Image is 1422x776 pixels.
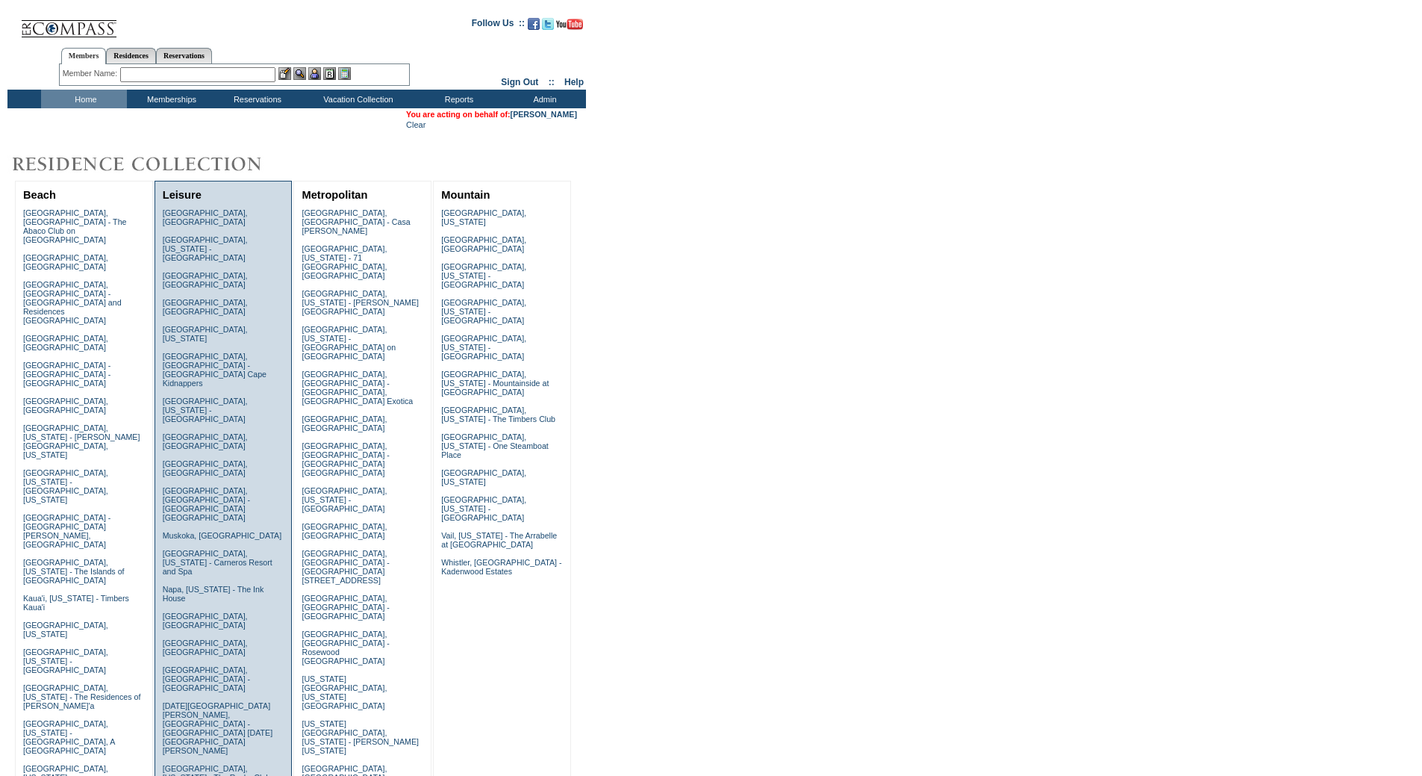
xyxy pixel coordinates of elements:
[163,189,202,201] a: Leisure
[302,370,413,406] a: [GEOGRAPHIC_DATA], [GEOGRAPHIC_DATA] - [GEOGRAPHIC_DATA], [GEOGRAPHIC_DATA] Exotica
[163,639,248,657] a: [GEOGRAPHIC_DATA], [GEOGRAPHIC_DATA]
[23,648,108,674] a: [GEOGRAPHIC_DATA], [US_STATE] - [GEOGRAPHIC_DATA]
[61,48,107,64] a: Members
[23,423,140,459] a: [GEOGRAPHIC_DATA], [US_STATE] - [PERSON_NAME][GEOGRAPHIC_DATA], [US_STATE]
[556,19,583,30] img: Subscribe to our YouTube Channel
[23,208,127,244] a: [GEOGRAPHIC_DATA], [GEOGRAPHIC_DATA] - The Abaco Club on [GEOGRAPHIC_DATA]
[302,630,389,665] a: [GEOGRAPHIC_DATA], [GEOGRAPHIC_DATA] - Rosewood [GEOGRAPHIC_DATA]
[163,549,272,576] a: [GEOGRAPHIC_DATA], [US_STATE] - Carneros Resort and Spa
[163,208,248,226] a: [GEOGRAPHIC_DATA], [GEOGRAPHIC_DATA]
[302,189,367,201] a: Metropolitan
[406,120,425,129] a: Clear
[441,432,549,459] a: [GEOGRAPHIC_DATA], [US_STATE] - One Steamboat Place
[441,235,526,253] a: [GEOGRAPHIC_DATA], [GEOGRAPHIC_DATA]
[7,149,299,179] img: Destinations by Exclusive Resorts
[500,90,586,108] td: Admin
[23,468,108,504] a: [GEOGRAPHIC_DATA], [US_STATE] - [GEOGRAPHIC_DATA], [US_STATE]
[293,67,306,80] img: View
[564,77,584,87] a: Help
[163,701,272,755] a: [DATE][GEOGRAPHIC_DATA][PERSON_NAME], [GEOGRAPHIC_DATA] - [GEOGRAPHIC_DATA] [DATE][GEOGRAPHIC_DAT...
[163,325,248,343] a: [GEOGRAPHIC_DATA], [US_STATE]
[23,558,125,585] a: [GEOGRAPHIC_DATA], [US_STATE] - The Islands of [GEOGRAPHIC_DATA]
[23,719,115,755] a: [GEOGRAPHIC_DATA], [US_STATE] - [GEOGRAPHIC_DATA], A [GEOGRAPHIC_DATA]
[20,7,117,38] img: Compass Home
[163,665,250,692] a: [GEOGRAPHIC_DATA], [GEOGRAPHIC_DATA] - [GEOGRAPHIC_DATA]
[163,298,248,316] a: [GEOGRAPHIC_DATA], [GEOGRAPHIC_DATA]
[156,48,212,63] a: Reservations
[441,208,526,226] a: [GEOGRAPHIC_DATA], [US_STATE]
[23,513,110,549] a: [GEOGRAPHIC_DATA] - [GEOGRAPHIC_DATA][PERSON_NAME], [GEOGRAPHIC_DATA]
[472,16,525,34] td: Follow Us ::
[441,298,526,325] a: [GEOGRAPHIC_DATA], [US_STATE] - [GEOGRAPHIC_DATA]
[302,674,387,710] a: [US_STATE][GEOGRAPHIC_DATA], [US_STATE][GEOGRAPHIC_DATA]
[441,406,555,423] a: [GEOGRAPHIC_DATA], [US_STATE] - The Timbers Club
[441,370,549,397] a: [GEOGRAPHIC_DATA], [US_STATE] - Mountainside at [GEOGRAPHIC_DATA]
[302,522,387,540] a: [GEOGRAPHIC_DATA], [GEOGRAPHIC_DATA]
[302,208,410,235] a: [GEOGRAPHIC_DATA], [GEOGRAPHIC_DATA] - Casa [PERSON_NAME]
[23,334,108,352] a: [GEOGRAPHIC_DATA], [GEOGRAPHIC_DATA]
[441,468,526,486] a: [GEOGRAPHIC_DATA], [US_STATE]
[23,189,56,201] a: Beach
[302,441,389,477] a: [GEOGRAPHIC_DATA], [GEOGRAPHIC_DATA] - [GEOGRAPHIC_DATA] [GEOGRAPHIC_DATA]
[213,90,299,108] td: Reservations
[299,90,414,108] td: Vacation Collection
[106,48,156,63] a: Residences
[23,280,122,325] a: [GEOGRAPHIC_DATA], [GEOGRAPHIC_DATA] - [GEOGRAPHIC_DATA] and Residences [GEOGRAPHIC_DATA]
[41,90,127,108] td: Home
[163,432,248,450] a: [GEOGRAPHIC_DATA], [GEOGRAPHIC_DATA]
[441,558,561,576] a: Whistler, [GEOGRAPHIC_DATA] - Kadenwood Estates
[23,683,141,710] a: [GEOGRAPHIC_DATA], [US_STATE] - The Residences of [PERSON_NAME]'a
[511,110,577,119] a: [PERSON_NAME]
[441,262,526,289] a: [GEOGRAPHIC_DATA], [US_STATE] - [GEOGRAPHIC_DATA]
[23,397,108,415] a: [GEOGRAPHIC_DATA], [GEOGRAPHIC_DATA]
[23,361,110,388] a: [GEOGRAPHIC_DATA] - [GEOGRAPHIC_DATA] - [GEOGRAPHIC_DATA]
[501,77,538,87] a: Sign Out
[163,352,266,388] a: [GEOGRAPHIC_DATA], [GEOGRAPHIC_DATA] - [GEOGRAPHIC_DATA] Cape Kidnappers
[414,90,500,108] td: Reports
[163,235,248,262] a: [GEOGRAPHIC_DATA], [US_STATE] - [GEOGRAPHIC_DATA]
[308,67,321,80] img: Impersonate
[163,397,248,423] a: [GEOGRAPHIC_DATA], [US_STATE] - [GEOGRAPHIC_DATA]
[163,486,250,522] a: [GEOGRAPHIC_DATA], [GEOGRAPHIC_DATA] - [GEOGRAPHIC_DATA] [GEOGRAPHIC_DATA]
[542,22,554,31] a: Follow us on Twitter
[549,77,555,87] span: ::
[302,325,396,361] a: [GEOGRAPHIC_DATA], [US_STATE] - [GEOGRAPHIC_DATA] on [GEOGRAPHIC_DATA]
[338,67,351,80] img: b_calculator.gif
[302,244,387,280] a: [GEOGRAPHIC_DATA], [US_STATE] - 71 [GEOGRAPHIC_DATA], [GEOGRAPHIC_DATA]
[542,18,554,30] img: Follow us on Twitter
[441,334,526,361] a: [GEOGRAPHIC_DATA], [US_STATE] - [GEOGRAPHIC_DATA]
[23,253,108,271] a: [GEOGRAPHIC_DATA], [GEOGRAPHIC_DATA]
[63,67,120,80] div: Member Name:
[302,719,419,755] a: [US_STATE][GEOGRAPHIC_DATA], [US_STATE] - [PERSON_NAME] [US_STATE]
[528,18,540,30] img: Become our fan on Facebook
[127,90,213,108] td: Memberships
[7,22,19,23] img: i.gif
[302,289,419,316] a: [GEOGRAPHIC_DATA], [US_STATE] - [PERSON_NAME][GEOGRAPHIC_DATA]
[163,585,264,603] a: Napa, [US_STATE] - The Ink House
[302,486,387,513] a: [GEOGRAPHIC_DATA], [US_STATE] - [GEOGRAPHIC_DATA]
[163,531,281,540] a: Muskoka, [GEOGRAPHIC_DATA]
[163,459,248,477] a: [GEOGRAPHIC_DATA], [GEOGRAPHIC_DATA]
[556,22,583,31] a: Subscribe to our YouTube Channel
[302,415,387,432] a: [GEOGRAPHIC_DATA], [GEOGRAPHIC_DATA]
[278,67,291,80] img: b_edit.gif
[23,621,108,639] a: [GEOGRAPHIC_DATA], [US_STATE]
[323,67,336,80] img: Reservations
[23,594,129,612] a: Kaua'i, [US_STATE] - Timbers Kaua'i
[441,189,490,201] a: Mountain
[302,549,389,585] a: [GEOGRAPHIC_DATA], [GEOGRAPHIC_DATA] - [GEOGRAPHIC_DATA][STREET_ADDRESS]
[406,110,577,119] span: You are acting on behalf of:
[302,594,389,621] a: [GEOGRAPHIC_DATA], [GEOGRAPHIC_DATA] - [GEOGRAPHIC_DATA]
[441,495,526,522] a: [GEOGRAPHIC_DATA], [US_STATE] - [GEOGRAPHIC_DATA]
[528,22,540,31] a: Become our fan on Facebook
[441,531,557,549] a: Vail, [US_STATE] - The Arrabelle at [GEOGRAPHIC_DATA]
[163,612,248,630] a: [GEOGRAPHIC_DATA], [GEOGRAPHIC_DATA]
[163,271,248,289] a: [GEOGRAPHIC_DATA], [GEOGRAPHIC_DATA]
